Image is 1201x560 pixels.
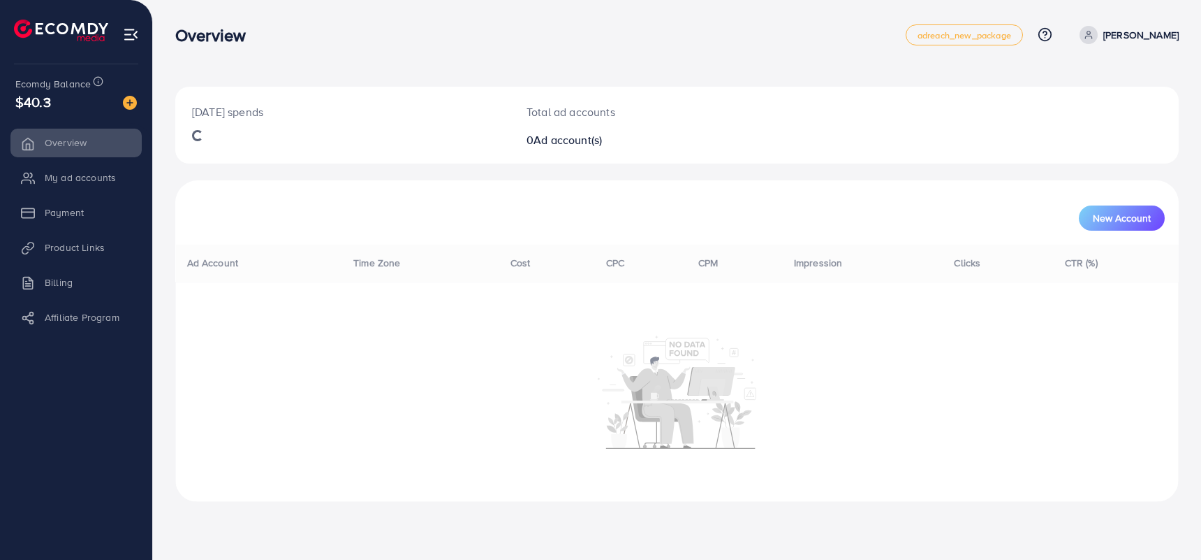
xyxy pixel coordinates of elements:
h2: 0 [526,134,744,147]
a: [PERSON_NAME] [1074,26,1179,44]
h3: Overview [175,25,257,45]
img: logo [14,20,108,41]
span: adreach_new_package [918,31,1011,40]
p: [PERSON_NAME] [1103,27,1179,43]
p: Total ad accounts [526,103,744,120]
button: New Account [1079,206,1165,231]
img: image [123,96,137,110]
p: [DATE] spends [192,103,493,120]
img: menu [123,27,139,43]
span: $40.3 [15,92,51,112]
span: New Account [1093,213,1151,223]
a: adreach_new_package [906,24,1023,45]
span: Ad account(s) [533,132,602,148]
span: Ecomdy Balance [15,77,91,91]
